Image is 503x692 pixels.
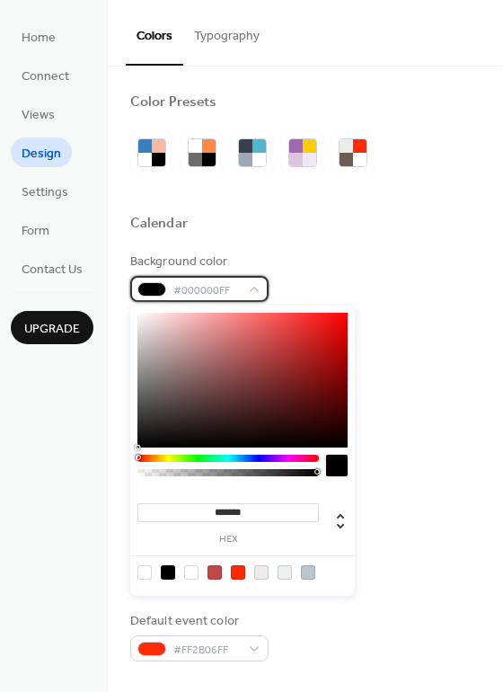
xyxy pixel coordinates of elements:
[11,138,72,167] a: Design
[11,22,66,51] a: Home
[161,565,175,580] div: rgb(0, 0, 0)
[11,176,79,206] a: Settings
[207,565,222,580] div: rgb(192, 72, 72)
[278,565,292,580] div: rgb(236, 240, 241)
[22,145,61,164] span: Design
[11,253,93,283] a: Contact Us
[130,93,216,112] div: Color Presets
[22,106,55,125] span: Views
[24,320,80,339] span: Upgrade
[173,641,240,660] span: #FF2B06FF
[11,215,60,244] a: Form
[22,261,83,279] span: Contact Us
[184,565,199,580] div: rgb(255, 255, 255)
[22,67,69,86] span: Connect
[130,612,265,631] div: Default event color
[130,215,188,234] div: Calendar
[11,99,66,129] a: Views
[11,311,93,344] button: Upgrade
[22,29,56,48] span: Home
[301,565,315,580] div: rgb(186, 197, 205)
[137,565,152,580] div: rgba(0, 0, 0, 0)
[137,535,319,545] label: hex
[231,565,245,580] div: rgb(255, 43, 6)
[173,281,240,300] span: #000000FF
[130,253,265,271] div: Background color
[22,222,49,241] span: Form
[11,60,80,90] a: Connect
[22,183,68,202] span: Settings
[254,565,269,580] div: rgb(237, 236, 235)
